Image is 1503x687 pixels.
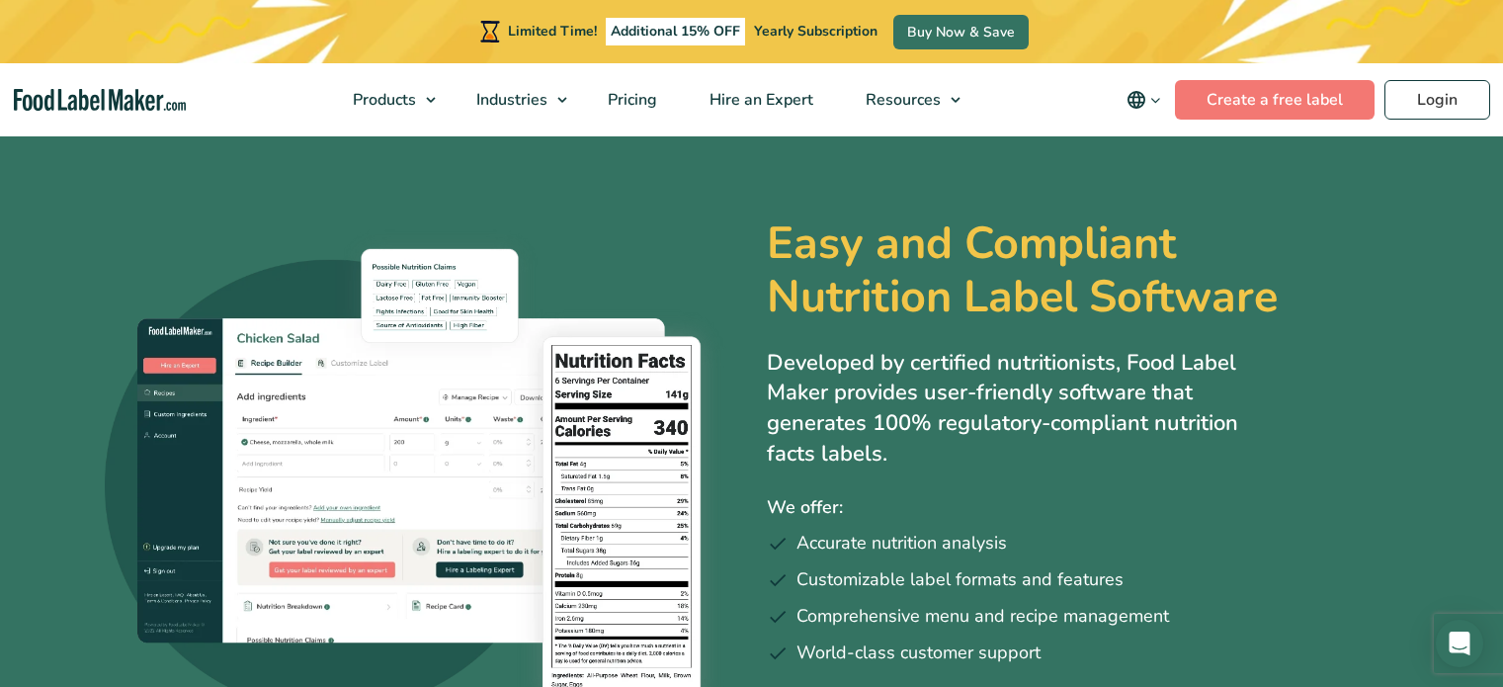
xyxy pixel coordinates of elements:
[1436,620,1483,667] div: Open Intercom Messenger
[796,603,1169,630] span: Comprehensive menu and recipe management
[796,640,1041,666] span: World-class customer support
[767,493,1399,522] p: We offer:
[347,89,418,111] span: Products
[1384,80,1490,120] a: Login
[893,15,1029,49] a: Buy Now & Save
[767,217,1354,324] h1: Easy and Compliant Nutrition Label Software
[860,89,943,111] span: Resources
[796,566,1124,593] span: Customizable label formats and features
[796,530,1007,557] span: Accurate nutrition analysis
[470,89,549,111] span: Industries
[451,63,577,136] a: Industries
[508,22,597,41] span: Limited Time!
[1175,80,1375,120] a: Create a free label
[582,63,679,136] a: Pricing
[602,89,659,111] span: Pricing
[704,89,815,111] span: Hire an Expert
[684,63,835,136] a: Hire an Expert
[606,18,745,45] span: Additional 15% OFF
[840,63,970,136] a: Resources
[327,63,446,136] a: Products
[767,348,1281,470] p: Developed by certified nutritionists, Food Label Maker provides user-friendly software that gener...
[754,22,877,41] span: Yearly Subscription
